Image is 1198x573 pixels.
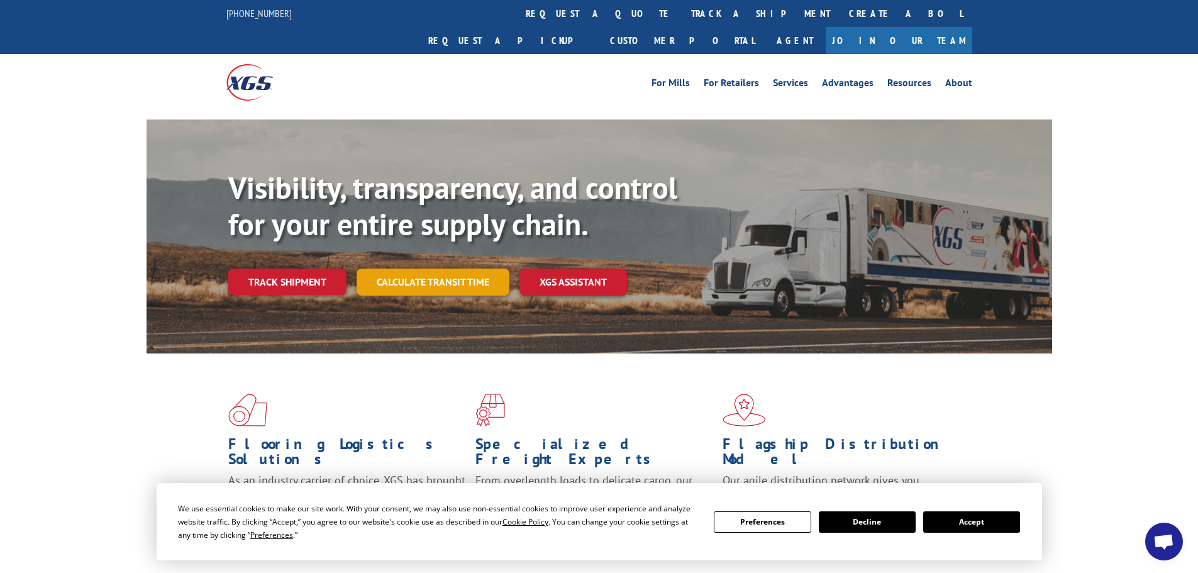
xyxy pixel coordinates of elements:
button: Decline [819,511,916,533]
a: Resources [887,78,931,92]
a: Track shipment [228,269,347,295]
a: Services [773,78,808,92]
span: Cookie Policy [502,516,548,527]
h1: Flooring Logistics Solutions [228,437,466,473]
div: Open chat [1145,523,1183,560]
button: Preferences [714,511,811,533]
a: Agent [764,27,826,54]
a: [PHONE_NUMBER] [226,7,292,19]
span: As an industry carrier of choice, XGS has brought innovation and dedication to flooring logistics... [228,473,465,518]
a: XGS ASSISTANT [519,269,627,296]
img: xgs-icon-total-supply-chain-intelligence-red [228,394,267,426]
span: Preferences [250,530,293,540]
a: Customer Portal [601,27,764,54]
a: Request a pickup [419,27,601,54]
a: For Retailers [704,78,759,92]
img: xgs-icon-focused-on-flooring-red [475,394,505,426]
h1: Flagship Distribution Model [723,437,960,473]
a: Join Our Team [826,27,972,54]
h1: Specialized Freight Experts [475,437,713,473]
img: xgs-icon-flagship-distribution-model-red [723,394,766,426]
div: We use essential cookies to make our site work. With your consent, we may also use non-essential ... [178,502,699,542]
button: Accept [923,511,1020,533]
a: Advantages [822,78,874,92]
div: Cookie Consent Prompt [157,483,1042,560]
a: Calculate transit time [357,269,509,296]
span: Our agile distribution network gives you nationwide inventory management on demand. [723,473,954,503]
b: Visibility, transparency, and control for your entire supply chain. [228,168,677,243]
a: For Mills [652,78,690,92]
a: About [945,78,972,92]
p: From overlength loads to delicate cargo, our experienced staff knows the best way to move your fr... [475,473,713,529]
